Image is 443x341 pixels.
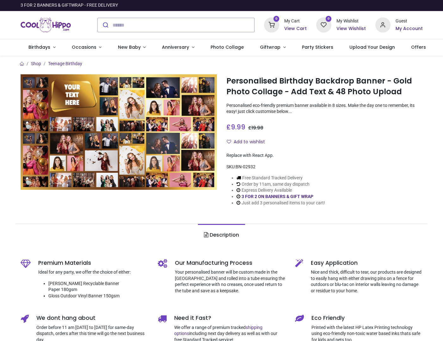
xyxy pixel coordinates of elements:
[48,281,148,293] li: [PERSON_NAME] Recyclable Banner Paper 180gsm
[198,224,245,246] a: Description
[302,44,333,50] span: Party Stickers
[175,259,286,267] h5: Our Manufacturing Process
[64,39,110,56] a: Occasions
[251,125,263,131] span: 19.98
[396,26,423,32] a: My Account
[336,18,366,24] div: My Wishlist
[411,44,426,50] span: Offers
[326,16,332,22] sup: 0
[396,18,423,24] div: Guest
[98,18,113,32] button: Submit
[311,269,423,294] p: Nice and thick, difficult to tear, our products are designed to easily hang with either drawing p...
[226,76,423,97] h1: Personalised Birthday Backdrop Banner - Gold Photo Collage - Add Text & 48 Photo Upload
[36,314,148,322] h5: We dont hang about
[237,181,325,188] li: Order by 11am, same day dispatch
[226,102,423,115] p: Personalised eco-friendly premium banner available in 8 sizes. Make the day one to remember, its ...
[311,314,423,322] h5: Eco Friendly
[21,39,64,56] a: Birthdays
[274,16,280,22] sup: 0
[349,44,395,50] span: Upload Your Design
[48,293,148,299] li: Gloss Outdoor Vinyl Banner 150gsm
[38,269,148,276] p: Ideal for any party, we offer the choice of either:
[226,137,270,147] button: Add to wishlistAdd to wishlist
[260,44,280,50] span: Giftwrap
[231,122,245,132] span: 9.99
[211,44,244,50] span: Photo Collage
[237,175,325,181] li: Free Standard Tracked Delivery
[237,200,325,206] li: Just add 3 personalised items to your cart!
[21,2,118,9] div: 3 FOR 2 BANNERS & GIFTWRAP - FREE DELIVERY
[248,125,263,131] span: £
[38,259,148,267] h5: Premium Materials
[284,26,307,32] a: View Cart
[311,259,423,267] h5: Easy Application
[118,44,141,50] span: New Baby
[21,16,71,34] a: Logo of Cool Hippo
[336,26,366,32] a: View Wishlist
[226,152,423,159] div: Replace with React App.
[110,39,154,56] a: New Baby
[162,44,189,50] span: Anniversary
[284,18,307,24] div: My Cart
[290,2,423,9] iframe: Customer reviews powered by Trustpilot
[28,44,50,50] span: Birthdays
[242,194,313,199] a: 3 FOR 2 ON BANNERS & GIFT WRAP
[236,164,255,169] span: BN-02932
[31,61,41,66] a: Shop
[154,39,203,56] a: Anniversary
[237,187,325,194] li: Express Delivery Available
[264,22,279,27] a: 0
[252,39,294,56] a: Giftwrap
[174,314,286,322] h5: Need it Fast?
[21,16,71,34] img: Cool Hippo
[21,74,217,190] img: Personalised Birthday Backdrop Banner - Gold Photo Collage - Add Text & 48 Photo Upload
[316,22,331,27] a: 0
[175,269,286,294] p: Your personalised banner will be custom made in the [GEOGRAPHIC_DATA] and rolled into a tube ensu...
[227,139,231,144] i: Add to wishlist
[72,44,96,50] span: Occasions
[226,164,423,170] div: SKU:
[226,122,245,132] span: £
[48,61,82,66] a: Teenage Birthday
